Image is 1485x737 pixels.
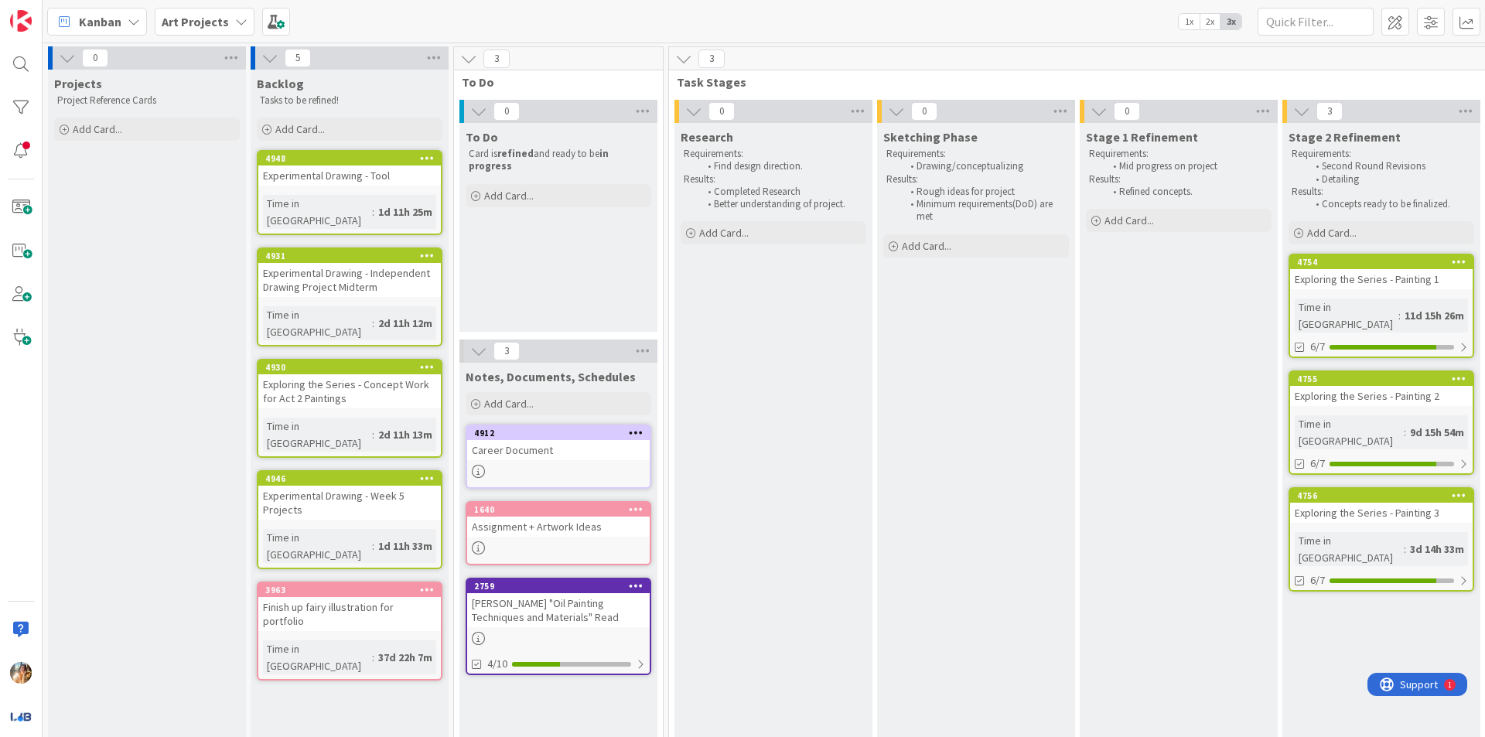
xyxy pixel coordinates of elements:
[54,76,102,91] span: Projects
[374,537,436,554] div: 1d 11h 33m
[1179,14,1200,29] span: 1x
[258,152,441,165] div: 4948
[902,186,1067,198] li: Rough ideas for project
[1401,307,1468,324] div: 11d 15h 26m
[1200,14,1220,29] span: 2x
[474,504,650,515] div: 1640
[1290,489,1473,503] div: 4756
[483,49,510,68] span: 3
[265,585,441,595] div: 3963
[1404,541,1406,558] span: :
[699,226,749,240] span: Add Card...
[493,342,520,360] span: 3
[487,656,507,672] span: 4/10
[1289,129,1401,145] span: Stage 2 Refinement
[1297,257,1473,268] div: 4754
[902,160,1067,172] li: Drawing/conceptualizing
[886,148,1066,160] p: Requirements:
[1220,14,1241,29] span: 3x
[1316,102,1343,121] span: 3
[1290,255,1473,289] div: 4754Exploring the Series - Painting 1
[1089,148,1268,160] p: Requirements:
[372,315,374,332] span: :
[469,147,611,172] strong: in progress
[258,360,441,374] div: 4930
[374,426,436,443] div: 2d 11h 13m
[1406,541,1468,558] div: 3d 14h 33m
[902,239,951,253] span: Add Card...
[474,428,650,438] div: 4912
[1290,386,1473,406] div: Exploring the Series - Painting 2
[1290,255,1473,269] div: 4754
[263,306,372,340] div: Time in [GEOGRAPHIC_DATA]
[258,263,441,297] div: Experimental Drawing - Independent Drawing Project Midterm
[708,102,735,121] span: 0
[258,165,441,186] div: Experimental Drawing - Tool
[257,76,304,91] span: Backlog
[263,640,372,674] div: Time in [GEOGRAPHIC_DATA]
[374,649,436,666] div: 37d 22h 7m
[372,537,374,554] span: :
[467,426,650,460] div: 4912Career Document
[1297,490,1473,501] div: 4756
[1290,372,1473,386] div: 4755
[462,74,643,90] span: To Do
[258,249,441,263] div: 4931
[684,173,863,186] p: Results:
[493,102,520,121] span: 0
[497,147,534,160] strong: refined
[1104,186,1269,198] li: Refined concepts.
[681,129,733,145] span: Research
[1290,372,1473,406] div: 4755Exploring the Series - Painting 2
[1404,424,1406,441] span: :
[10,10,32,32] img: Visit kanbanzone.com
[1290,489,1473,523] div: 4756Exploring the Series - Painting 3
[265,362,441,373] div: 4930
[80,6,84,19] div: 1
[79,12,121,31] span: Kanban
[263,529,372,563] div: Time in [GEOGRAPHIC_DATA]
[374,315,436,332] div: 2d 11h 12m
[1310,572,1325,589] span: 6/7
[260,94,439,107] p: Tasks to be refined!
[258,374,441,408] div: Exploring the Series - Concept Work for Act 2 Paintings
[258,583,441,631] div: 3963Finish up fairy illustration for portfolio
[265,251,441,261] div: 4931
[484,189,534,203] span: Add Card...
[467,593,650,627] div: [PERSON_NAME] "Oil Painting Techniques and Materials" Read
[374,203,436,220] div: 1d 11h 25m
[684,148,863,160] p: Requirements:
[372,203,374,220] span: :
[372,426,374,443] span: :
[1114,102,1140,121] span: 0
[82,49,108,67] span: 0
[1307,173,1472,186] li: Detailing
[10,705,32,727] img: avatar
[474,581,650,592] div: 2759
[258,152,441,186] div: 4948Experimental Drawing - Tool
[699,186,864,198] li: Completed Research
[258,486,441,520] div: Experimental Drawing - Week 5 Projects
[1295,415,1404,449] div: Time in [GEOGRAPHIC_DATA]
[1307,198,1472,210] li: Concepts ready to be finalized.
[32,2,70,21] span: Support
[1292,186,1471,198] p: Results:
[883,129,978,145] span: Sketching Phase
[467,503,650,537] div: 1640Assignment + Artwork Ideas
[699,160,864,172] li: Find design direction.
[263,195,372,229] div: Time in [GEOGRAPHIC_DATA]
[258,472,441,486] div: 4946
[1406,424,1468,441] div: 9d 15h 54m
[57,94,237,107] p: Project Reference Cards
[1297,374,1473,384] div: 4755
[886,173,1066,186] p: Results:
[258,249,441,297] div: 4931Experimental Drawing - Independent Drawing Project Midterm
[162,14,229,29] b: Art Projects
[275,122,325,136] span: Add Card...
[1295,299,1398,333] div: Time in [GEOGRAPHIC_DATA]
[73,122,122,136] span: Add Card...
[1292,148,1471,160] p: Requirements:
[265,473,441,484] div: 4946
[285,49,311,67] span: 5
[467,579,650,593] div: 2759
